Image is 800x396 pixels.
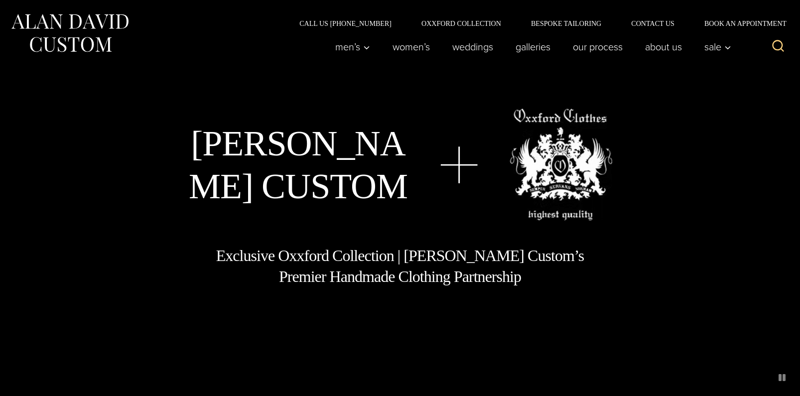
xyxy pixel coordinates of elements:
[215,246,585,287] h1: Exclusive Oxxford Collection | [PERSON_NAME] Custom’s Premier Handmade Clothing Partnership
[704,42,731,52] span: Sale
[335,42,370,52] span: Men’s
[562,37,634,57] a: Our Process
[616,20,689,27] a: Contact Us
[516,20,616,27] a: Bespoke Tailoring
[284,20,406,27] a: Call Us [PHONE_NUMBER]
[441,37,505,57] a: weddings
[188,122,408,208] h1: [PERSON_NAME] Custom
[382,37,441,57] a: Women’s
[766,35,790,59] button: View Search Form
[10,11,130,55] img: Alan David Custom
[324,37,737,57] nav: Primary Navigation
[689,20,790,27] a: Book an Appointment
[505,37,562,57] a: Galleries
[284,20,790,27] nav: Secondary Navigation
[406,20,516,27] a: Oxxford Collection
[634,37,693,57] a: About Us
[510,109,612,221] img: oxxford clothes, highest quality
